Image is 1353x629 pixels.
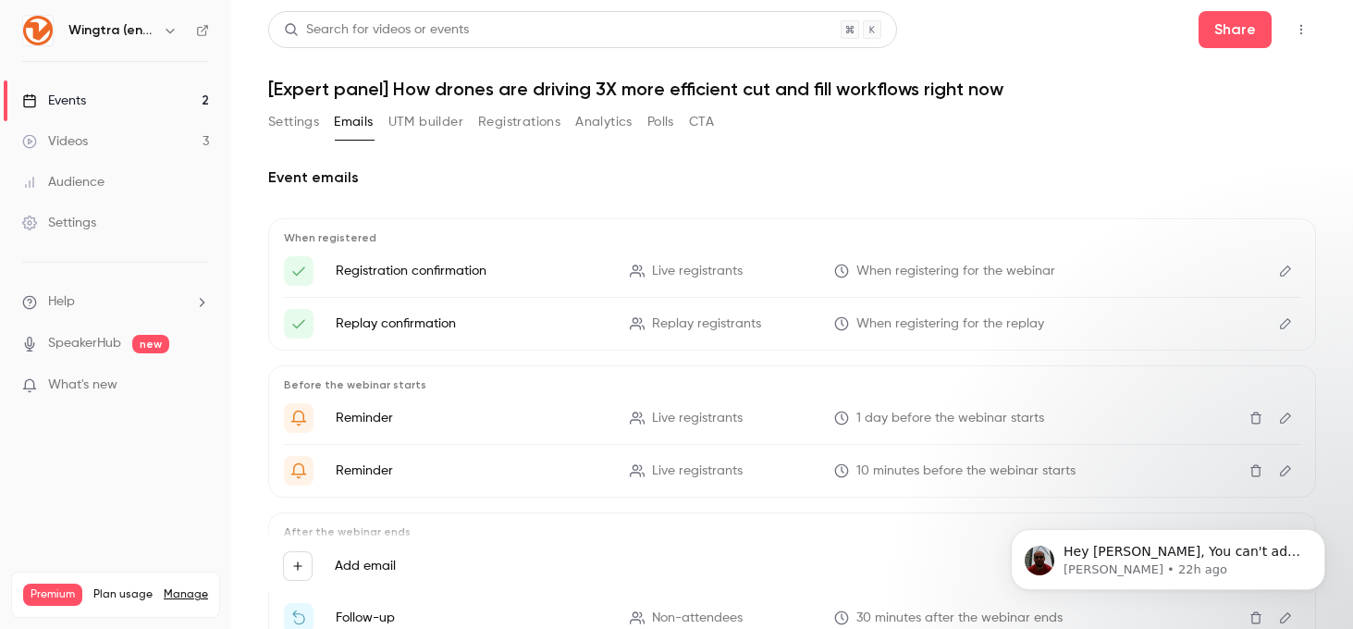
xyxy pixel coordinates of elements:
div: Events [22,92,86,110]
p: Follow-up [336,609,608,627]
span: Help [48,292,75,312]
h6: Wingtra (english) [68,21,155,40]
li: help-dropdown-opener [22,292,209,312]
iframe: Intercom notifications message [983,490,1353,620]
li: Here's your access link to {{ event_name }}! [284,256,1300,286]
span: When registering for the webinar [856,262,1055,281]
button: Edit [1271,403,1300,433]
button: Delete [1241,403,1271,433]
li: Here's your access link to {{ event_name }}! [284,309,1300,339]
li: Get Ready for '{{ event_name }}' tomorrow! [284,403,1300,433]
button: Polls [647,107,674,137]
p: Before the webinar starts [284,377,1300,392]
span: 1 day before the webinar starts [856,409,1044,428]
span: 10 minutes before the webinar starts [856,462,1076,481]
span: new [132,335,169,353]
button: CTA [689,107,714,137]
button: Registrations [478,107,560,137]
span: Live registrants [652,462,743,481]
div: Settings [22,214,96,232]
span: What's new [48,376,117,395]
div: Videos [22,132,88,151]
button: Edit [1271,309,1300,339]
div: Audience [22,173,105,191]
button: Share [1199,11,1272,48]
span: Replay registrants [652,314,761,334]
h1: [Expert panel] How drones are driving 3X more efficient cut and fill workflows right now [268,78,1316,100]
p: Registration confirmation [336,262,608,280]
button: Emails [334,107,373,137]
button: UTM builder [388,107,463,137]
p: When registered [284,230,1300,245]
a: SpeakerHub [48,334,121,353]
p: After the webinar ends [284,524,1300,539]
span: Live registrants [652,262,743,281]
a: Manage [164,587,208,602]
img: Wingtra (english) [23,16,53,45]
span: When registering for the replay [856,314,1044,334]
button: Analytics [575,107,633,137]
h2: Event emails [268,166,1316,189]
div: Search for videos or events [284,20,469,40]
span: Premium [23,584,82,606]
label: Add email [335,557,396,575]
button: Settings [268,107,319,137]
span: Plan usage [93,587,153,602]
li: {{ event_name }} is about to go live [284,456,1300,486]
p: Reminder [336,462,608,480]
button: Edit [1271,456,1300,486]
button: Edit [1271,256,1300,286]
span: 30 minutes after the webinar ends [856,609,1063,628]
span: Non-attendees [652,609,743,628]
p: Reminder [336,409,608,427]
p: Replay confirmation [336,314,608,333]
button: Delete [1241,456,1271,486]
span: Live registrants [652,409,743,428]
